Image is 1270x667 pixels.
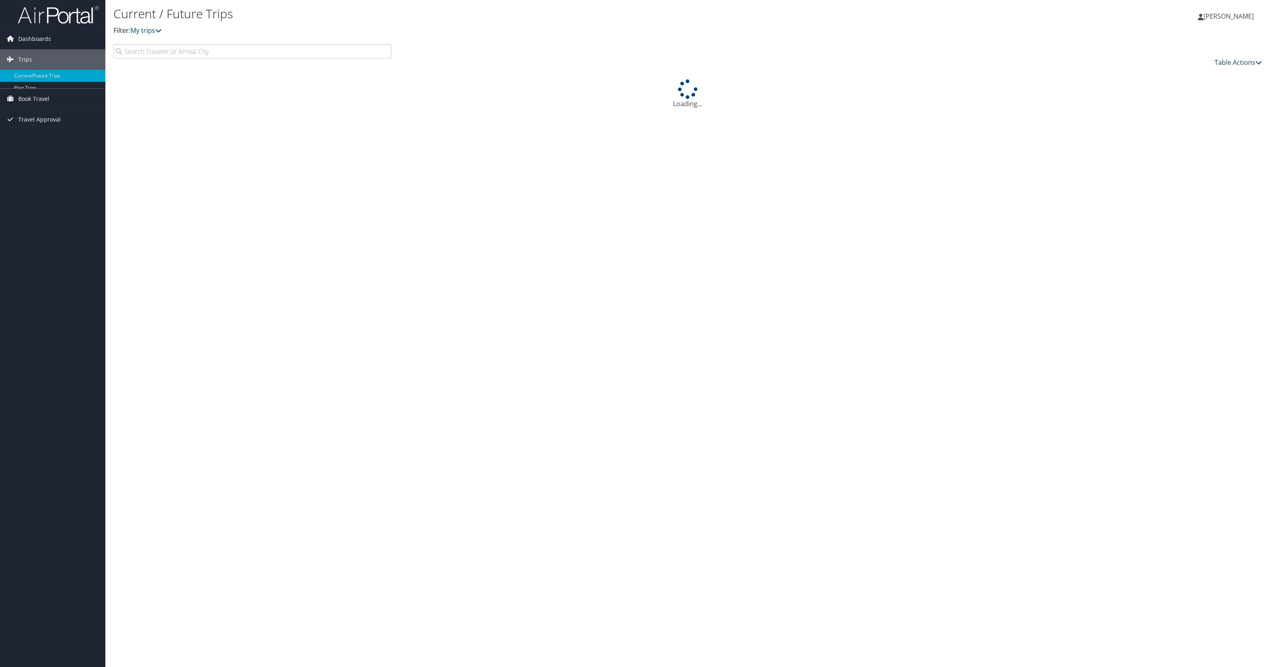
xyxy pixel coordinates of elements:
span: Travel Approval [18,109,61,130]
a: My trips [130,26,162,35]
p: Filter: [113,26,879,36]
img: airportal-logo.png [18,5,99,24]
span: Book Travel [18,89,49,109]
div: Loading... [113,79,1262,109]
input: Search Traveler or Arrival City [113,44,391,59]
a: [PERSON_NAME] [1198,4,1262,28]
a: Table Actions [1214,58,1262,67]
span: [PERSON_NAME] [1204,12,1254,21]
span: Trips [18,49,32,70]
span: Dashboards [18,29,51,49]
h1: Current / Future Trips [113,5,879,22]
